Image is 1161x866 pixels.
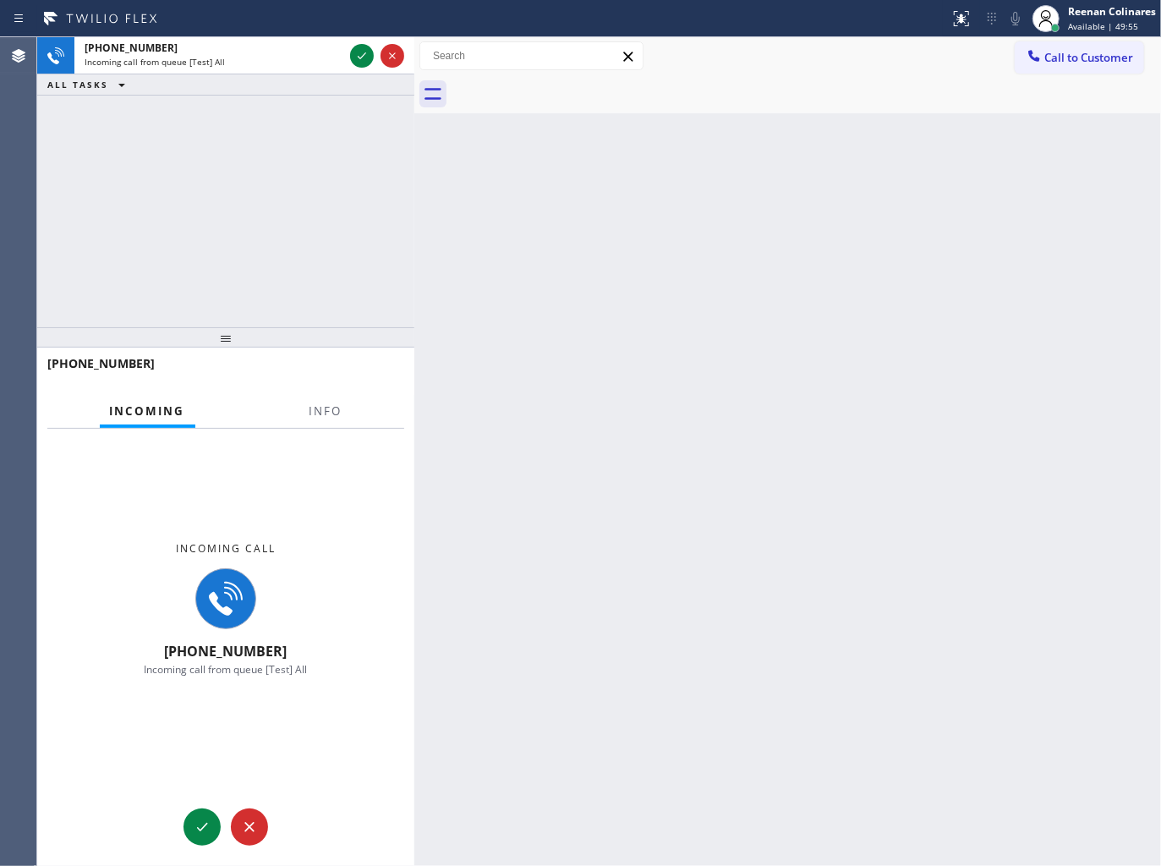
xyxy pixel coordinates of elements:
span: Call to Customer [1044,50,1133,65]
button: Reject [231,808,268,846]
span: Incoming call [176,541,276,556]
span: Incoming call from queue [Test] All [145,662,308,677]
div: Reenan Colinares [1068,4,1156,19]
button: Mute [1004,7,1027,30]
button: Info [299,395,353,428]
button: Accept [350,44,374,68]
button: Incoming [100,395,195,428]
button: ALL TASKS [37,74,142,95]
button: Reject [381,44,404,68]
span: [PHONE_NUMBER] [85,41,178,55]
span: Incoming call from queue [Test] All [85,56,225,68]
span: [PHONE_NUMBER] [165,642,288,660]
span: ALL TASKS [47,79,108,90]
span: Info [309,403,342,419]
input: Search [420,42,643,69]
button: Accept [183,808,221,846]
span: [PHONE_NUMBER] [47,355,155,371]
button: Call to Customer [1015,41,1144,74]
span: Available | 49:55 [1068,20,1138,32]
span: Incoming [110,403,185,419]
